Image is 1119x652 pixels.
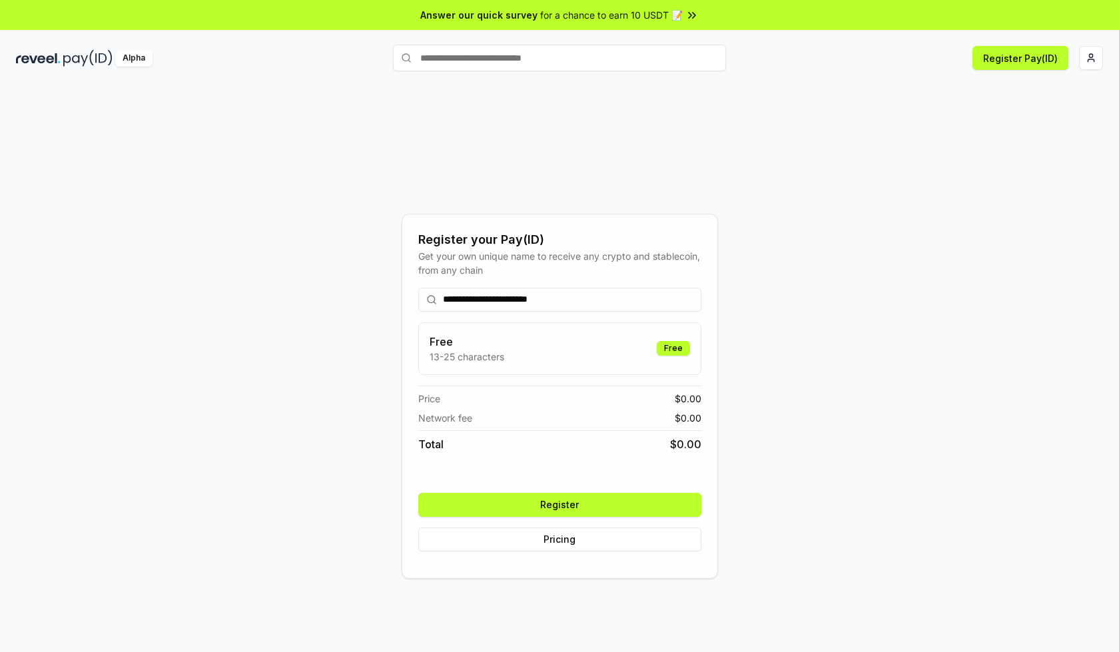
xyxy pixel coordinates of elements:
img: pay_id [63,50,113,67]
img: reveel_dark [16,50,61,67]
h3: Free [430,334,504,350]
span: $ 0.00 [675,411,701,425]
span: Network fee [418,411,472,425]
button: Register Pay(ID) [972,46,1068,70]
p: 13-25 characters [430,350,504,364]
span: Answer our quick survey [420,8,538,22]
span: $ 0.00 [675,392,701,406]
div: Get your own unique name to receive any crypto and stablecoin, from any chain [418,249,701,277]
div: Register your Pay(ID) [418,230,701,249]
div: Alpha [115,50,153,67]
button: Register [418,493,701,517]
span: Price [418,392,440,406]
span: Total [418,436,444,452]
span: for a chance to earn 10 USDT 📝 [540,8,683,22]
button: Pricing [418,527,701,551]
span: $ 0.00 [670,436,701,452]
div: Free [657,341,690,356]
